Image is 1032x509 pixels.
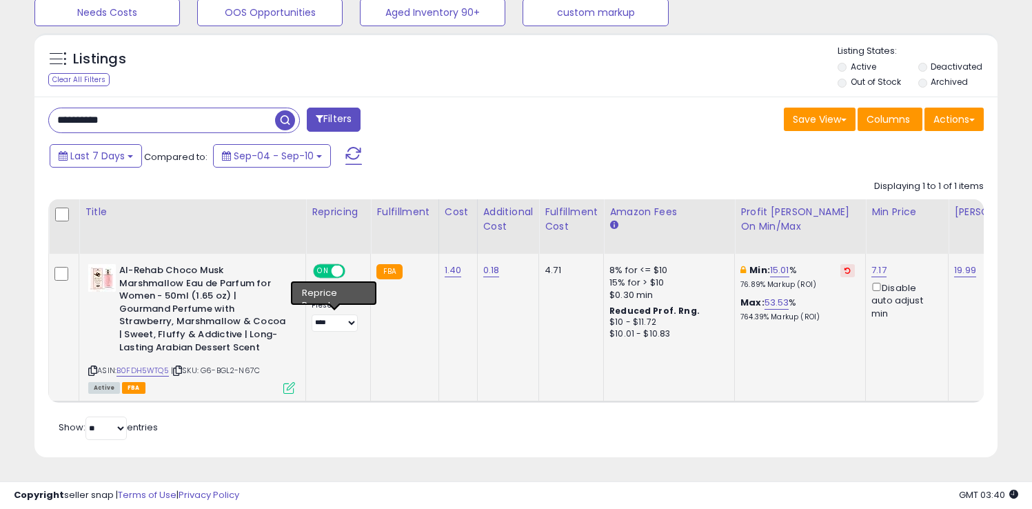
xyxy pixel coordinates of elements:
span: 2025-09-18 03:40 GMT [959,488,1018,501]
div: Disable auto adjust min [871,280,938,320]
span: All listings currently available for purchase on Amazon [88,382,120,394]
div: 4.71 [545,264,593,277]
p: Listing States: [838,45,998,58]
label: Out of Stock [851,76,901,88]
label: Deactivated [931,61,982,72]
button: Columns [858,108,922,131]
div: Title [85,205,300,219]
label: Active [851,61,876,72]
label: Archived [931,76,968,88]
h5: Listings [73,50,126,69]
i: Revert to store-level Min Markup [844,267,851,274]
b: Al-Rehab Choco Musk Marshmallow Eau de Parfum for Women - 50ml (1.65 oz) | Gourmand Perfume with ... [119,264,287,357]
small: FBA [376,264,402,279]
div: Clear All Filters [48,73,110,86]
div: Cost [445,205,472,219]
p: 76.89% Markup (ROI) [740,280,855,290]
button: Sep-04 - Sep-10 [213,144,331,168]
span: Last 7 Days [70,149,125,163]
div: ASIN: [88,264,295,392]
button: Last 7 Days [50,144,142,168]
b: Reduced Prof. Rng. [609,305,700,317]
div: Profit [PERSON_NAME] on Min/Max [740,205,860,234]
a: 0.18 [483,263,500,277]
button: Save View [784,108,856,131]
a: 19.99 [954,263,976,277]
div: seller snap | | [14,489,239,502]
span: Show: entries [59,421,158,434]
div: Fulfillment [376,205,432,219]
i: This overrides the store level min markup for this listing [740,266,746,275]
button: Actions [924,108,984,131]
p: 764.39% Markup (ROI) [740,312,855,322]
strong: Copyright [14,488,64,501]
span: Compared to: [144,150,208,163]
span: FBA [122,382,145,394]
button: Filters [307,108,361,132]
div: Min Price [871,205,942,219]
div: 15% for > $10 [609,277,724,289]
th: The percentage added to the cost of goods (COGS) that forms the calculator for Min & Max prices. [735,199,866,254]
div: Fulfillment Cost [545,205,598,234]
div: Displaying 1 to 1 of 1 items [874,180,984,193]
a: B0FDH5WTQ5 [117,365,169,377]
div: Preset: [312,301,360,332]
span: Sep-04 - Sep-10 [234,149,314,163]
span: OFF [343,266,365,277]
span: ON [314,266,332,277]
div: % [740,264,855,290]
div: Additional Cost [483,205,534,234]
a: 1.40 [445,263,462,277]
div: Amazon Fees [609,205,729,219]
span: Columns [867,112,910,126]
div: % [740,297,855,322]
small: Amazon Fees. [609,219,618,232]
div: $0.30 min [609,289,724,301]
div: 8% for <= $10 [609,264,724,277]
b: Min: [749,263,770,277]
div: $10 - $11.72 [609,317,724,328]
div: Repricing [312,205,365,219]
img: 414Zw5Wd3ZL._SL40_.jpg [88,264,116,292]
b: Max: [740,296,765,309]
a: Privacy Policy [179,488,239,501]
span: | SKU: G6-BGL2-N67C [171,365,260,376]
a: 53.53 [765,296,789,310]
div: Amazon AI [312,286,360,298]
a: 7.17 [871,263,887,277]
a: Terms of Use [118,488,176,501]
a: 15.01 [770,263,789,277]
div: $10.01 - $10.83 [609,328,724,340]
